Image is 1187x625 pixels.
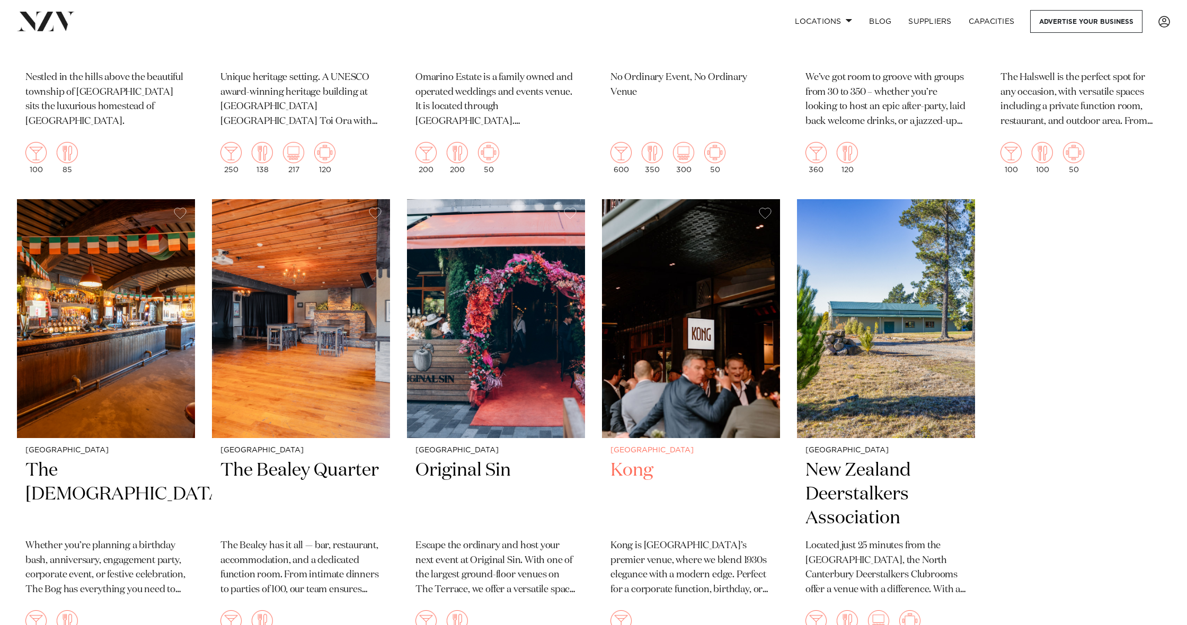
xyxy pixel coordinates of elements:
[415,70,577,130] p: Omarino Estate is a family owned and operated weddings and events venue. It is located through [G...
[25,70,187,130] p: Nestled in the hills above the beautiful township of [GEOGRAPHIC_DATA] sits the luxurious homeste...
[415,142,437,163] img: cocktail.png
[786,10,861,33] a: Locations
[25,539,187,598] p: Whether you’re planning a birthday bash, anniversary, engagement party, corporate event, or festi...
[17,199,195,438] img: The Bog, an Irish bar in Christchurch
[252,142,273,163] img: dining.png
[57,142,78,163] img: dining.png
[900,10,960,33] a: SUPPLIERS
[220,70,382,130] p: Unique heritage setting. A UNESCO award-winning heritage building at [GEOGRAPHIC_DATA] [GEOGRAPHI...
[1032,142,1053,163] img: dining.png
[673,142,694,163] img: theatre.png
[805,142,827,163] img: cocktail.png
[1000,70,1162,130] p: The Halswell is the perfect spot for any occasion, with versatile spaces including a private func...
[220,142,242,174] div: 250
[17,12,75,31] img: nzv-logo.png
[25,142,47,163] img: cocktail.png
[220,447,382,454] small: [GEOGRAPHIC_DATA]
[415,142,437,174] div: 200
[57,142,78,174] div: 85
[407,199,585,438] img: Floral installation entrance at Original Sin in Christchurch
[837,142,858,174] div: 120
[610,70,772,100] p: No Ordinary Event, No Ordinary Venue
[25,447,187,454] small: [GEOGRAPHIC_DATA]
[704,142,725,174] div: 50
[673,142,694,174] div: 300
[805,142,827,174] div: 360
[642,142,663,174] div: 350
[1000,142,1022,174] div: 100
[314,142,335,174] div: 120
[415,459,577,530] h2: Original Sin
[805,539,967,598] p: Located just 25 minutes from the [GEOGRAPHIC_DATA], the North Canterbury Deerstalkers Clubrooms o...
[837,142,858,163] img: dining.png
[861,10,900,33] a: BLOG
[415,447,577,454] small: [GEOGRAPHIC_DATA]
[1063,142,1084,163] img: meeting.png
[478,142,499,163] img: meeting.png
[1063,142,1084,174] div: 50
[1032,142,1053,174] div: 100
[1000,142,1022,163] img: cocktail.png
[805,459,967,530] h2: New Zealand Deerstalkers Association
[960,10,1023,33] a: Capacities
[212,199,390,438] img: Function area for hire at The Bealey Quarter
[447,142,468,174] div: 200
[805,70,967,130] p: We’ve got room to groove with groups from 30 to 350 – whether you’re looking to host an epic afte...
[610,459,772,530] h2: Kong
[610,447,772,454] small: [GEOGRAPHIC_DATA]
[220,459,382,530] h2: The Bealey Quarter
[283,142,304,163] img: theatre.png
[220,539,382,598] p: The Bealey has it all — bar, restaurant, accommodation, and a dedicated function room. From intim...
[704,142,725,163] img: meeting.png
[415,539,577,598] p: Escape the ordinary and host your next event at Original Sin. With one of the largest ground-floo...
[220,142,242,163] img: cocktail.png
[610,142,632,163] img: cocktail.png
[805,447,967,454] small: [GEOGRAPHIC_DATA]
[314,142,335,163] img: meeting.png
[1030,10,1142,33] a: Advertise your business
[447,142,468,163] img: dining.png
[252,142,273,174] div: 138
[25,142,47,174] div: 100
[610,142,632,174] div: 600
[610,539,772,598] p: Kong is [GEOGRAPHIC_DATA]’s premier venue, where we blend 1930s elegance with a modern edge. Perf...
[478,142,499,174] div: 50
[25,459,187,530] h2: The [DEMOGRAPHIC_DATA]
[642,142,663,163] img: dining.png
[283,142,304,174] div: 217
